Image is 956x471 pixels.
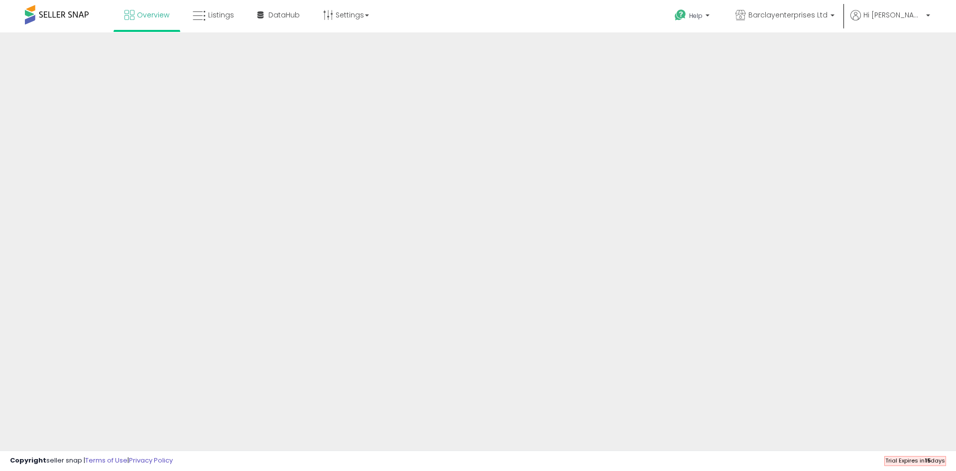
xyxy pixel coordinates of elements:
i: Get Help [674,9,687,21]
span: Barclayenterprises Ltd [748,10,828,20]
a: Hi [PERSON_NAME] [850,10,930,32]
span: Hi [PERSON_NAME] [863,10,923,20]
span: Overview [137,10,169,20]
a: Help [667,1,719,32]
span: Help [689,11,703,20]
span: DataHub [268,10,300,20]
span: Listings [208,10,234,20]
